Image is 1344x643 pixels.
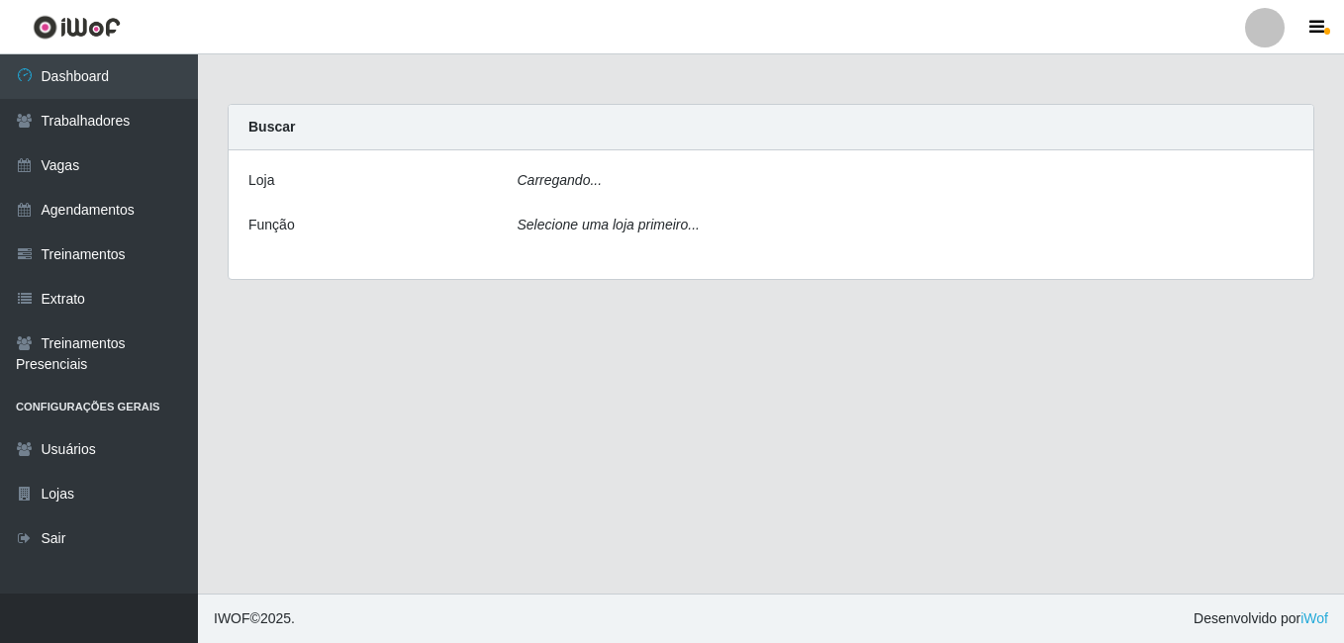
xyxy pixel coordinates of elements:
[248,215,295,235] label: Função
[1194,608,1328,629] span: Desenvolvido por
[248,119,295,135] strong: Buscar
[33,15,121,40] img: CoreUI Logo
[214,610,250,626] span: IWOF
[518,217,700,232] i: Selecione uma loja primeiro...
[214,608,295,629] span: © 2025 .
[248,170,274,191] label: Loja
[1300,610,1328,626] a: iWof
[518,172,603,188] i: Carregando...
